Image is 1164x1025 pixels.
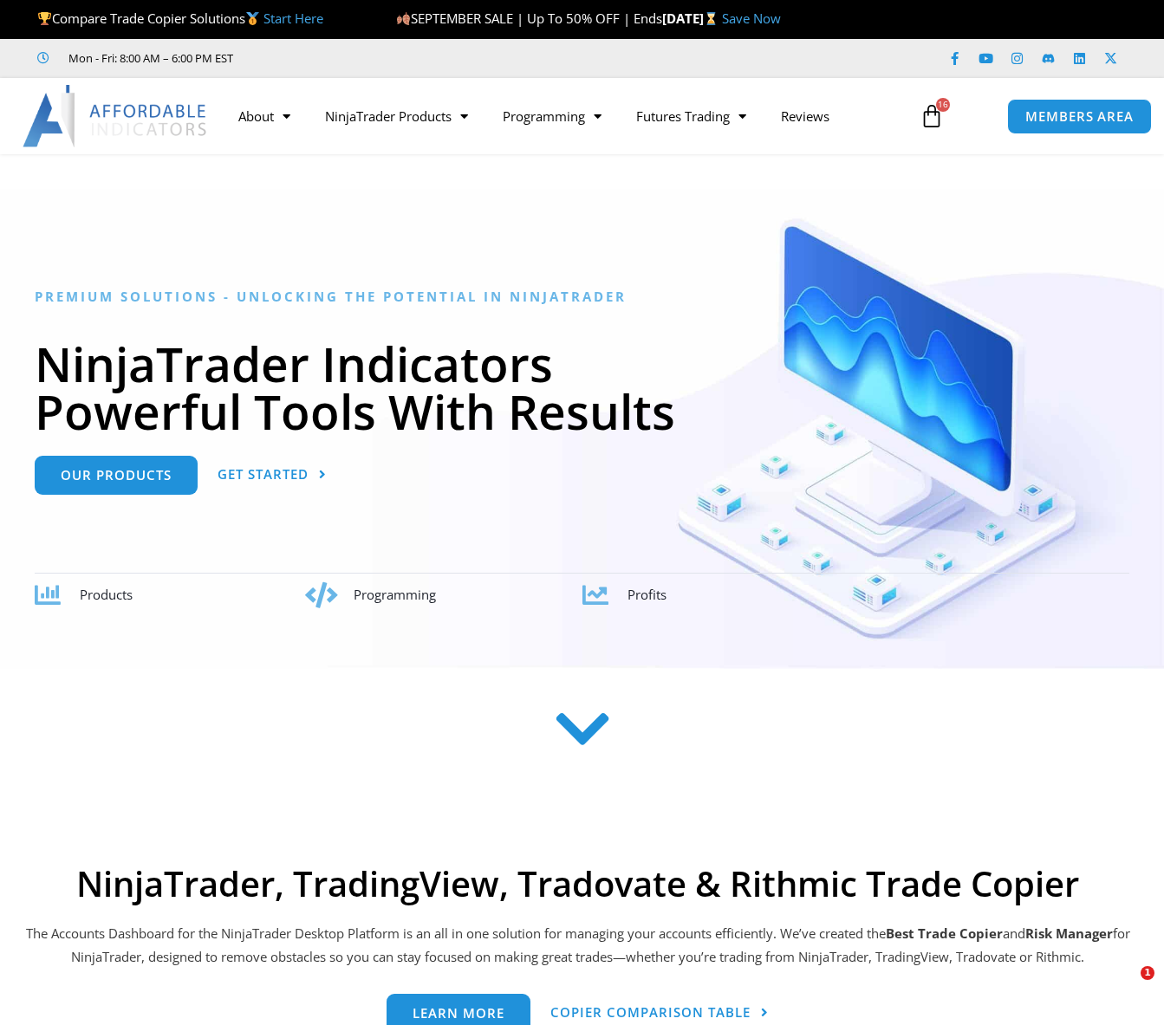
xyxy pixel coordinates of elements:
[1141,966,1154,980] span: 1
[413,1007,504,1020] span: Learn more
[35,340,1129,435] h1: NinjaTrader Indicators Powerful Tools With Results
[23,85,209,147] img: LogoAI | Affordable Indicators – NinjaTrader
[221,96,908,136] nav: Menu
[218,468,309,481] span: Get Started
[1007,99,1152,134] a: MEMBERS AREA
[64,48,233,68] span: Mon - Fri: 8:00 AM – 6:00 PM EST
[722,10,781,27] a: Save Now
[705,12,718,25] img: ⌛
[1025,110,1134,123] span: MEMBERS AREA
[936,98,950,112] span: 16
[221,96,308,136] a: About
[619,96,764,136] a: Futures Trading
[894,91,970,141] a: 16
[35,289,1129,305] h6: Premium Solutions - Unlocking the Potential in NinjaTrader
[662,10,722,27] strong: [DATE]
[628,586,667,603] span: Profits
[308,96,485,136] a: NinjaTrader Products
[550,1006,751,1019] span: Copier Comparison Table
[1105,966,1147,1008] iframe: Intercom live chat
[396,10,662,27] span: SEPTEMBER SALE | Up To 50% OFF | Ends
[23,922,1133,970] p: The Accounts Dashboard for the NinjaTrader Desktop Platform is an all in one solution for managin...
[35,456,198,495] a: Our Products
[38,12,51,25] img: 🏆
[354,586,436,603] span: Programming
[23,863,1133,905] h2: NinjaTrader, TradingView, Tradovate & Rithmic Trade Copier
[37,10,323,27] span: Compare Trade Copier Solutions
[61,469,172,482] span: Our Products
[257,49,517,67] iframe: Customer reviews powered by Trustpilot
[263,10,323,27] a: Start Here
[397,12,410,25] img: 🍂
[1025,924,1113,942] strong: Risk Manager
[218,456,327,495] a: Get Started
[80,586,133,603] span: Products
[246,12,259,25] img: 🥇
[886,924,1003,942] b: Best Trade Copier
[764,96,847,136] a: Reviews
[485,96,619,136] a: Programming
